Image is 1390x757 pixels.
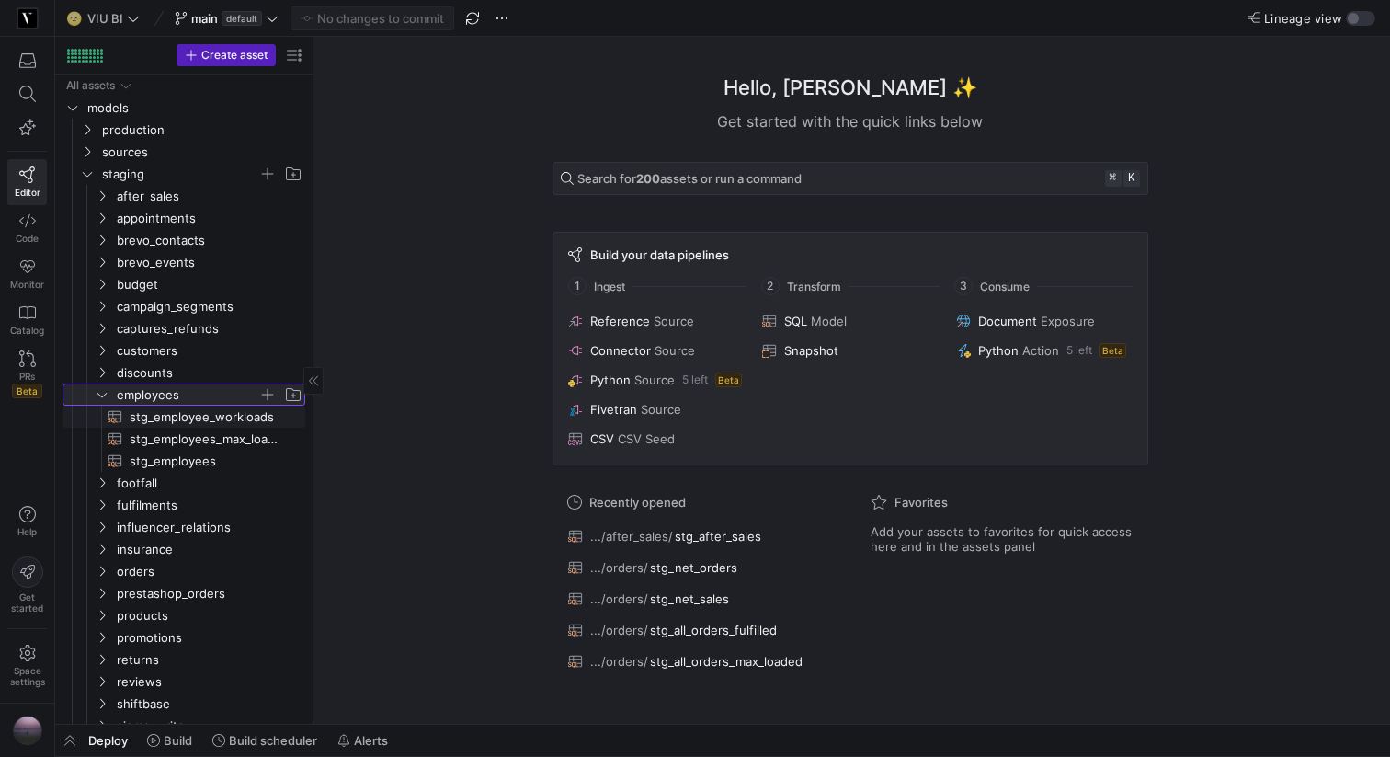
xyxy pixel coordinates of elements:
span: Fivetran [590,402,637,417]
div: Press SPACE to select this row. [63,361,305,384]
span: .../orders/ [590,560,648,575]
div: Press SPACE to select this row. [63,273,305,295]
button: PythonSource5 leftBeta [564,369,747,391]
span: Connector [590,343,651,358]
div: Press SPACE to select this row. [63,163,305,185]
span: promotions [117,627,302,648]
span: influencer_relations [117,517,302,538]
span: stg_employees​​​​​​​​​​ [130,451,284,472]
a: Monitor [7,251,47,297]
span: stg_net_orders [650,560,737,575]
span: Source [641,402,681,417]
span: orders [117,561,302,582]
a: Code [7,205,47,251]
span: default [222,11,262,26]
span: Beta [715,373,742,387]
span: after_sales [117,186,302,207]
span: Add your assets to favorites for quick access here and in the assets panel [871,524,1134,554]
span: Reference [590,314,650,328]
span: Lineage view [1264,11,1342,26]
span: Action [1022,343,1059,358]
img: https://storage.googleapis.com/y42-prod-data-exchange/images/VtGnwq41pAtzV0SzErAhijSx9Rgo16q39DKO... [13,716,42,745]
span: reviews [117,671,302,693]
span: Deploy [88,733,128,748]
span: campaign_segments [117,296,302,317]
h1: Hello, [PERSON_NAME] ✨ [723,73,977,103]
span: SQL [784,314,807,328]
span: appointments [117,208,302,229]
div: Press SPACE to select this row. [63,494,305,516]
span: .../orders/ [590,591,648,606]
button: FivetranSource [564,398,747,420]
kbd: k [1123,170,1140,187]
span: prestashop_orders [117,583,302,604]
span: insurance [117,539,302,560]
span: stg_net_sales [650,591,729,606]
kbd: ⌘ [1105,170,1122,187]
a: Catalog [7,297,47,343]
div: Press SPACE to select this row. [63,626,305,648]
span: .../orders/ [590,623,648,637]
span: Monitor [10,279,44,290]
div: Press SPACE to select this row. [63,450,305,472]
a: Spacesettings [7,637,47,695]
span: Alerts [354,733,388,748]
span: fulfilments [117,495,302,516]
span: stg_all_orders_max_loaded [650,654,803,669]
button: maindefault [170,6,283,30]
span: stg_all_orders_fulfilled [650,623,777,637]
button: Build scheduler [204,725,325,756]
span: main [191,11,218,26]
span: Beta [12,384,42,398]
button: Build [139,725,200,756]
span: Build your data pipelines [590,247,729,262]
div: Press SPACE to select this row. [63,207,305,229]
div: Press SPACE to select this row. [63,251,305,273]
button: .../orders/stg_net_orders [564,556,834,579]
button: Search for200assets or run a command⌘k [553,162,1148,195]
span: Recently opened [589,495,686,510]
span: captures_refunds [117,318,302,339]
div: Press SPACE to select this row. [63,295,305,317]
span: Favorites [894,495,948,510]
div: Press SPACE to select this row. [63,560,305,582]
span: stg_employee_workloads​​​​​​​​​​ [130,407,284,428]
div: Press SPACE to select this row. [63,604,305,626]
button: https://storage.googleapis.com/y42-prod-data-exchange/images/VtGnwq41pAtzV0SzErAhijSx9Rgo16q39DKO... [7,711,47,750]
span: brevo_contacts [117,230,302,251]
div: Press SPACE to select this row. [63,538,305,560]
button: ReferenceSource [564,310,747,332]
span: discounts [117,362,302,384]
span: brevo_events [117,252,302,273]
span: Model [811,314,847,328]
button: CSVCSV Seed [564,428,747,450]
button: .../after_sales/stg_after_sales [564,524,834,548]
span: returns [117,649,302,671]
button: DocumentExposure [952,310,1135,332]
div: Press SPACE to select this row. [63,582,305,604]
span: budget [117,274,302,295]
span: products [117,605,302,626]
div: Press SPACE to select this row. [63,97,305,119]
div: Press SPACE to select this row. [63,428,305,450]
div: Press SPACE to select this row. [63,119,305,141]
span: Document [978,314,1037,328]
div: Press SPACE to select this row. [63,516,305,538]
span: stg_employees_max_loaded​​​​​​​​​​ [130,429,284,450]
span: Python [590,373,631,387]
span: Source [655,343,695,358]
span: .../after_sales/ [590,529,673,544]
button: .../orders/stg_all_orders_max_loaded [564,649,834,673]
a: stg_employees_max_loaded​​​​​​​​​​ [63,428,305,450]
span: sigma_write [117,716,302,737]
button: .../orders/stg_net_sales [564,587,834,611]
span: CSV [590,431,614,446]
button: ConnectorSource [564,339,747,361]
span: Editor [15,187,40,198]
span: staging [102,164,258,185]
div: Press SPACE to select this row. [63,185,305,207]
span: Source [654,314,694,328]
button: Help [7,498,47,545]
button: SQLModel [758,310,941,332]
div: Press SPACE to select this row. [63,472,305,494]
